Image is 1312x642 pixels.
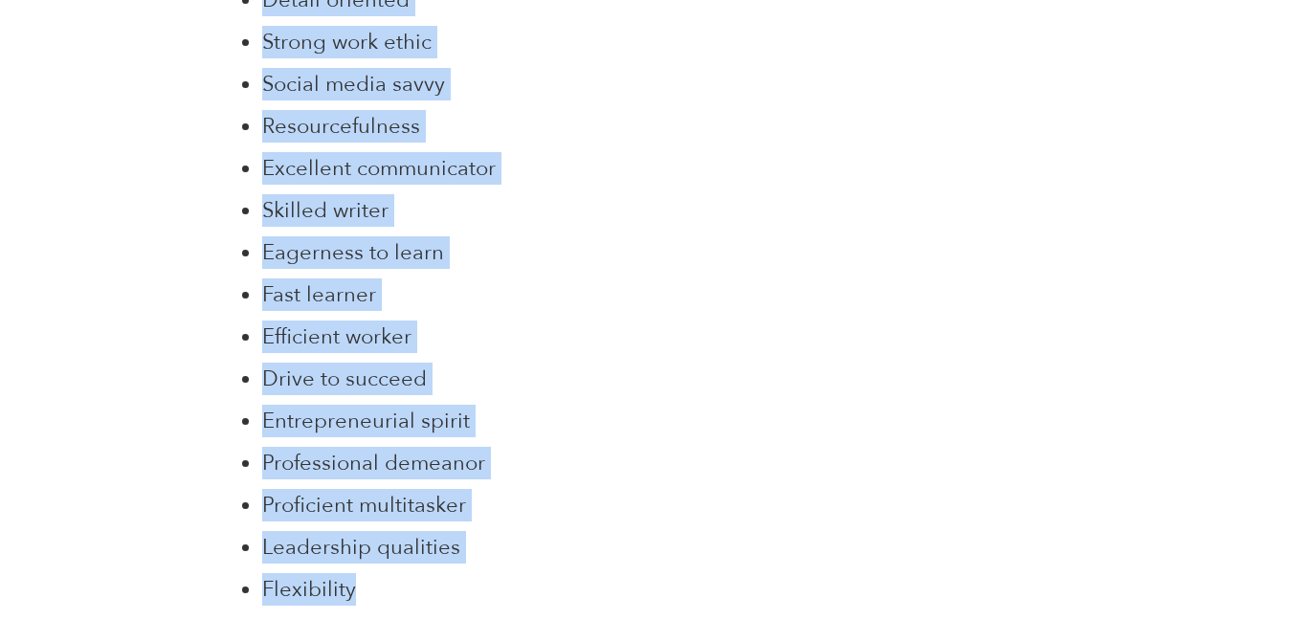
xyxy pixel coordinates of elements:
span: Professional demeanor [262,449,485,477]
span: Leadership qualities [262,533,460,562]
span: Eagerness to learn [262,238,444,267]
span: Drive to succeed [262,365,427,393]
span: Resourcefulness [262,112,420,141]
span: Fast learner [262,280,376,309]
span: Efficient worker [262,322,411,351]
span: Skilled writer [262,196,389,225]
span: Excellent communicator [262,154,496,183]
span: Entrepreneurial spirit [262,407,470,435]
span: Flexibility [262,575,356,604]
span: Strong work ethic [262,28,432,56]
span: Proficient multitasker [262,491,466,520]
span: Social media savvy [262,70,445,99]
